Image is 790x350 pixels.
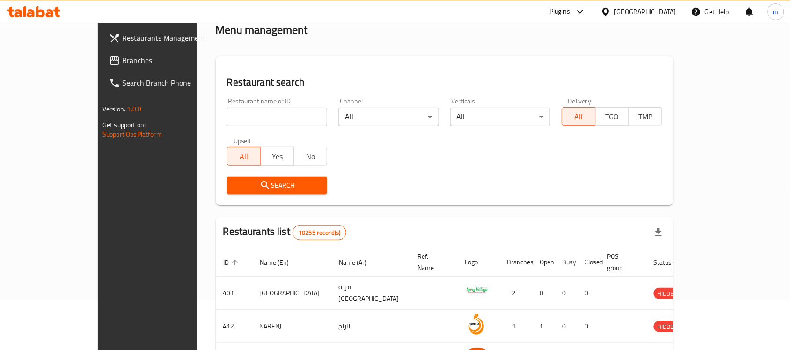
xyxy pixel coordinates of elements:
th: Busy [555,248,578,277]
div: HIDDEN [654,321,682,332]
label: Delivery [568,98,592,104]
h2: Restaurants list [223,225,347,240]
button: Yes [260,147,294,166]
span: Get support on: [102,119,146,131]
img: Spicy Village [465,279,489,303]
button: Search [227,177,328,194]
span: Branches [122,55,222,66]
td: 0 [555,310,578,343]
button: All [227,147,261,166]
td: 412 [216,310,252,343]
span: HIDDEN [654,288,682,299]
td: 2 [500,277,533,310]
div: All [450,108,551,126]
div: [GEOGRAPHIC_DATA] [614,7,676,17]
span: HIDDEN [654,321,682,332]
a: Branches [102,49,230,72]
span: POS group [607,251,635,273]
label: Upsell [234,138,251,144]
a: Restaurants Management [102,27,230,49]
td: NARENJ [252,310,331,343]
button: All [562,107,595,126]
div: Total records count [293,225,346,240]
span: Search [234,180,320,191]
span: ID [223,257,241,268]
span: 1.0.0 [127,103,141,115]
span: Restaurants Management [122,32,222,44]
span: TMP [633,110,658,124]
td: نارنج [331,310,410,343]
td: 0 [533,277,555,310]
th: Branches [500,248,533,277]
div: All [338,108,439,126]
span: 10255 record(s) [293,228,346,237]
span: Ref. Name [418,251,446,273]
h2: Restaurant search [227,75,662,89]
span: No [298,150,323,163]
span: Name (Ar) [339,257,379,268]
td: 1 [533,310,555,343]
span: Version: [102,103,125,115]
th: Open [533,248,555,277]
td: 401 [216,277,252,310]
span: m [773,7,779,17]
td: 0 [578,310,600,343]
td: قرية [GEOGRAPHIC_DATA] [331,277,410,310]
a: Search Branch Phone [102,72,230,94]
div: Plugins [549,6,570,17]
button: No [293,147,327,166]
td: 0 [555,277,578,310]
span: All [231,150,257,163]
td: 0 [578,277,600,310]
h2: Menu management [216,22,308,37]
span: Search Branch Phone [122,77,222,88]
th: Closed [578,248,600,277]
input: Search for restaurant name or ID.. [227,108,328,126]
button: TGO [595,107,629,126]
td: [GEOGRAPHIC_DATA] [252,277,331,310]
span: All [566,110,592,124]
button: TMP [629,107,662,126]
a: Support.OpsPlatform [102,128,162,140]
span: Name (En) [260,257,301,268]
img: NARENJ [465,313,489,336]
span: TGO [600,110,625,124]
span: Status [654,257,684,268]
span: Yes [264,150,290,163]
td: 1 [500,310,533,343]
th: Logo [458,248,500,277]
div: Export file [647,221,670,244]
